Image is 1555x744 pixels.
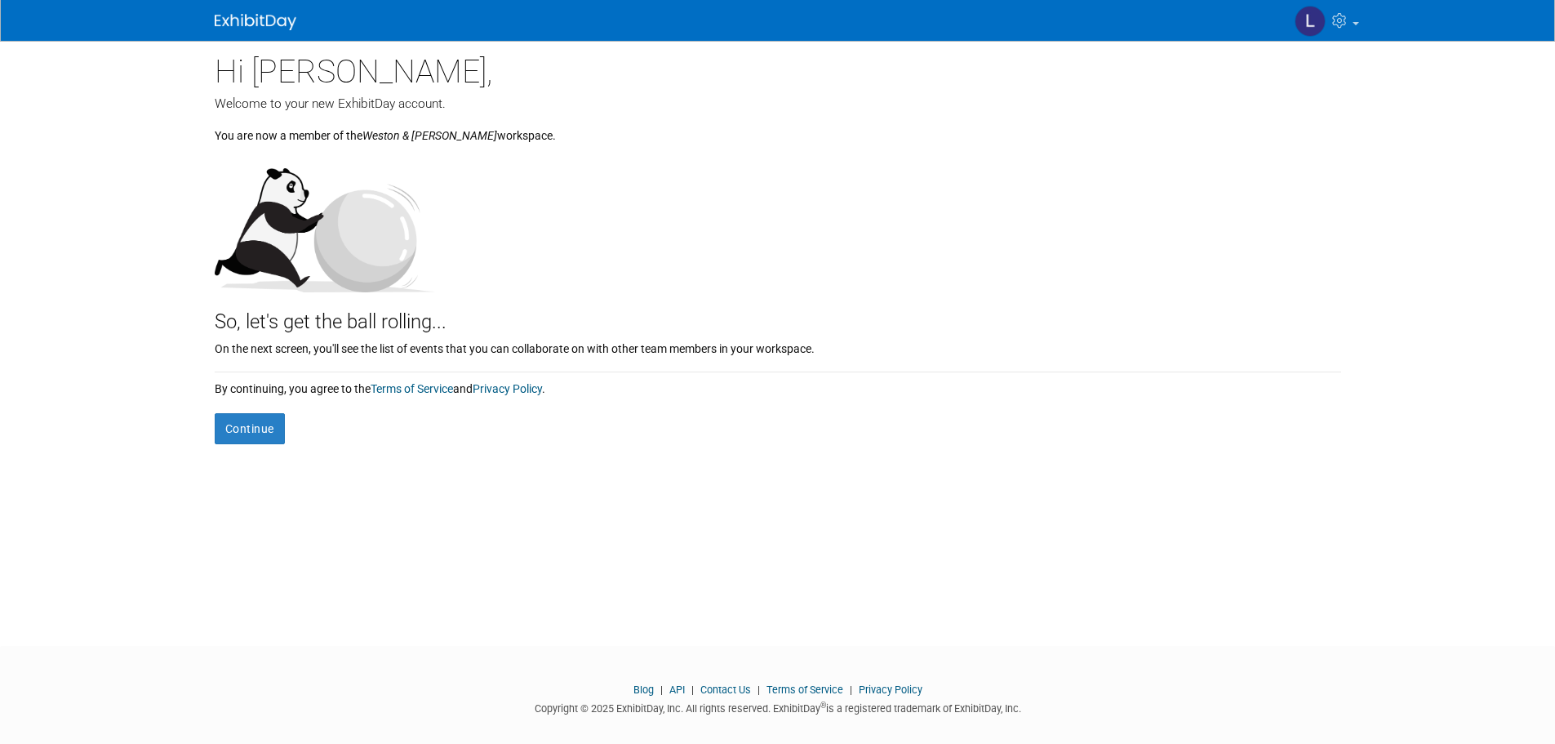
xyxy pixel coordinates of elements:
div: Hi [PERSON_NAME], [215,41,1341,95]
i: Weston & [PERSON_NAME] [362,129,497,142]
span: | [687,684,698,696]
div: On the next screen, you'll see the list of events that you can collaborate on with other team mem... [215,336,1341,357]
span: | [846,684,856,696]
div: So, let's get the ball rolling... [215,292,1341,336]
img: ExhibitDay [215,14,296,30]
span: | [753,684,764,696]
a: Privacy Policy [473,382,542,395]
div: By continuing, you agree to the and . [215,372,1341,397]
div: You are now a member of the workspace. [215,113,1341,144]
sup: ® [820,701,826,710]
img: Louise Koepele [1295,6,1326,37]
div: Welcome to your new ExhibitDay account. [215,95,1341,113]
button: Continue [215,413,285,444]
a: API [669,684,685,696]
a: Contact Us [700,684,751,696]
span: | [656,684,667,696]
a: Blog [633,684,654,696]
a: Terms of Service [371,382,453,395]
img: Let's get the ball rolling [215,152,435,292]
a: Privacy Policy [859,684,922,696]
a: Terms of Service [766,684,843,696]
